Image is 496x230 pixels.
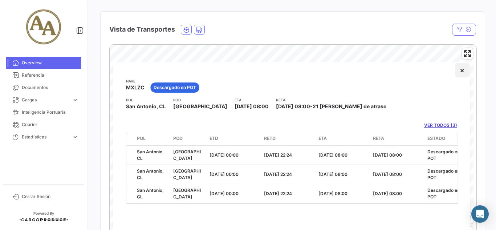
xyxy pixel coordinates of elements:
span: POL [137,135,146,142]
span: [DATE] 08:00 [318,191,347,196]
span: RETD [264,135,276,142]
div: Abrir Intercom Messenger [471,205,489,223]
span: [DATE] 00:00 [210,152,239,158]
span: Cerrar Sesión [22,193,78,200]
span: Inteligencia Portuaria [22,109,78,116]
span: [DATE] 08:00 [235,103,269,109]
app-card-info-title: Nave [126,78,145,84]
span: [DATE] 00:00 [210,191,239,196]
span: San Antonio, CL [137,149,164,161]
a: Referencia [6,69,81,81]
button: Enter fullscreen [462,48,473,59]
span: Descargado en POT [427,168,460,180]
app-card-info-title: POL [126,97,166,103]
span: [DATE] 08:00 [373,172,402,177]
datatable-header-cell: Estado [424,132,470,145]
span: [DATE] 08:00 [373,152,402,158]
span: San Antonio, CL [137,187,164,199]
span: - [310,103,313,109]
datatable-header-cell: RETA [370,132,424,145]
app-card-info-title: RETA [276,97,387,103]
span: [GEOGRAPHIC_DATA] [173,187,201,199]
span: Descargado en POT [427,187,460,199]
span: [GEOGRAPHIC_DATA] [173,149,201,161]
span: [DATE] 08:00 [318,172,347,177]
span: expand_more [72,97,78,103]
span: [DATE] 22:24 [264,152,292,158]
span: [DATE] 08:00 [318,152,347,158]
span: [GEOGRAPHIC_DATA] [173,103,227,110]
span: Descargado en POT [154,84,196,91]
button: Land [194,25,204,34]
a: Overview [6,57,81,69]
datatable-header-cell: ETD [207,132,261,145]
button: Ocean [181,25,191,34]
app-card-info-title: POD [173,97,227,103]
span: Referencia [22,72,78,78]
img: d85fbf23-fa35-483a-980e-3848878eb9e8.jpg [25,9,62,45]
app-card-info-title: ETA [235,97,269,103]
span: [DATE] 00:00 [210,172,239,177]
span: MXLZC [126,84,145,91]
span: Descargado en POT [427,149,460,161]
h4: Vista de Transportes [109,24,175,35]
datatable-header-cell: RETD [261,132,316,145]
span: San Antonio, CL [137,168,164,180]
span: Documentos [22,84,78,91]
span: Cargas [22,97,69,103]
span: POD [173,135,183,142]
span: Estado [427,135,445,142]
datatable-header-cell: POD [170,132,207,145]
span: 21 [PERSON_NAME] de atraso [313,103,387,109]
span: [DATE] 08:00 [276,103,310,109]
datatable-header-cell: POL [134,132,170,145]
span: Estadísticas [22,134,69,140]
button: Close popup [455,63,469,77]
a: Courier [6,118,81,131]
span: San Antonio, CL [126,103,166,110]
span: [DATE] 22:24 [264,172,292,177]
span: ETA [318,135,327,142]
a: Documentos [6,81,81,94]
a: Inteligencia Portuaria [6,106,81,118]
span: [DATE] 22:24 [264,191,292,196]
datatable-header-cell: ETA [316,132,370,145]
span: [GEOGRAPHIC_DATA] [173,168,201,180]
span: Courier [22,121,78,128]
span: expand_more [72,134,78,140]
span: ETD [210,135,218,142]
span: Overview [22,60,78,66]
span: RETA [373,135,384,142]
span: [DATE] 08:00 [373,191,402,196]
a: VER TODOS (3) [424,122,457,129]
